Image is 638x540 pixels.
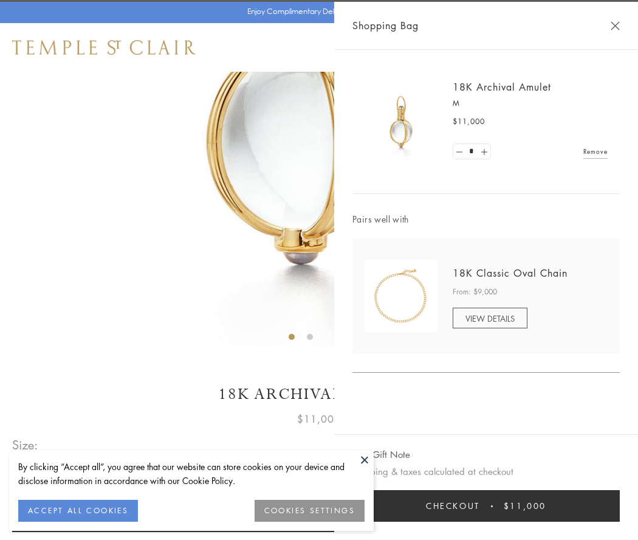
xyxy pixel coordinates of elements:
[453,116,485,128] span: $11,000
[465,313,515,324] span: VIEW DETAILS
[453,144,465,159] a: Set quantity to 0
[352,464,620,479] p: Shipping & taxes calculated at checkout
[12,435,39,455] span: Size:
[453,80,551,94] a: 18K Archival Amulet
[255,500,365,522] button: COOKIES SETTINGS
[18,500,138,522] button: ACCEPT ALL COOKIES
[352,447,410,462] button: Add Gift Note
[453,308,527,328] a: VIEW DETAILS
[453,286,497,298] span: From: $9,000
[352,490,620,522] button: Checkout $11,000
[504,499,546,513] span: $11,000
[247,5,385,18] p: Enjoy Complimentary Delivery & Returns
[478,144,490,159] a: Set quantity to 2
[12,384,626,405] h1: 18K Archival Amulet
[453,97,608,109] p: M
[18,460,365,488] div: By clicking “Accept all”, you agree that our website can store cookies on your device and disclos...
[583,145,608,158] a: Remove
[352,18,419,33] span: Shopping Bag
[12,40,196,55] img: Temple St. Clair
[365,260,437,333] img: N88865-OV18
[365,85,437,158] img: 18K Archival Amulet
[297,411,341,427] span: $11,000
[352,212,620,226] span: Pairs well with
[611,21,620,30] button: Close Shopping Bag
[426,499,480,513] span: Checkout
[453,266,568,280] a: 18K Classic Oval Chain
